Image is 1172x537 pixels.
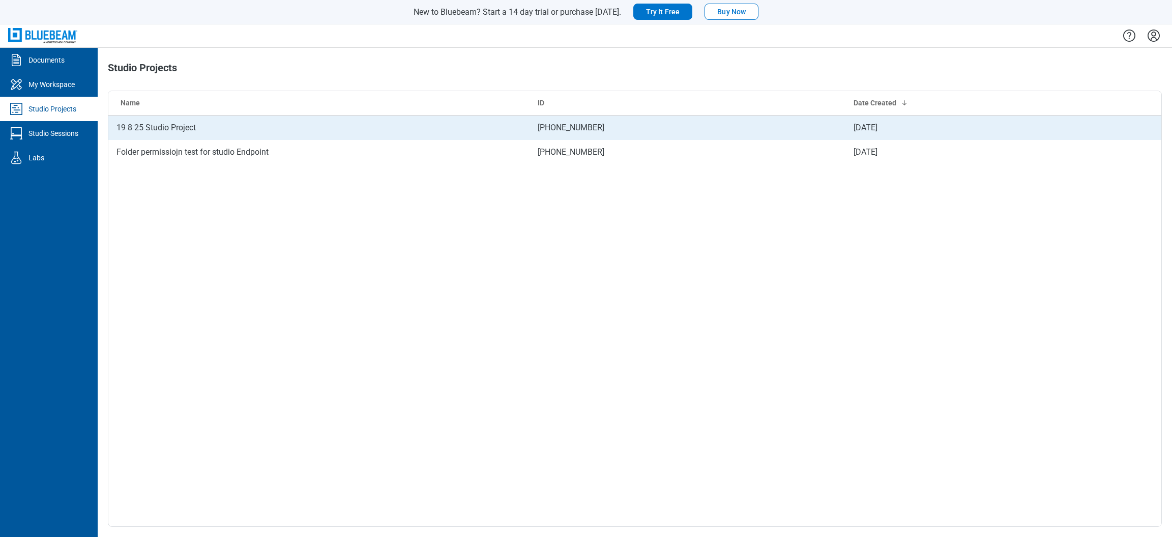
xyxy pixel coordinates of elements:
[108,91,1161,164] table: bb-data-table
[530,140,845,164] td: [PHONE_NUMBER]
[28,153,44,163] div: Labs
[108,116,530,140] td: 19 8 25 Studio Project
[845,140,1056,164] td: [DATE]
[8,76,24,93] svg: My Workspace
[8,52,24,68] svg: Documents
[8,28,77,43] img: Bluebeam, Inc.
[414,7,621,17] span: New to Bluebeam? Start a 14 day trial or purchase [DATE].
[28,104,76,114] div: Studio Projects
[28,79,75,90] div: My Workspace
[538,98,837,108] div: ID
[28,128,78,138] div: Studio Sessions
[1146,27,1162,44] button: Settings
[633,4,693,20] button: Try It Free
[705,4,758,20] button: Buy Now
[8,125,24,142] svg: Studio Sessions
[845,116,1056,140] td: [DATE]
[28,55,65,65] div: Documents
[108,62,177,78] h1: Studio Projects
[854,98,1048,108] div: Date Created
[121,98,521,108] div: Name
[530,116,845,140] td: [PHONE_NUMBER]
[8,101,24,117] svg: Studio Projects
[8,150,24,166] svg: Labs
[108,140,530,164] td: Folder permissiojn test for studio Endpoint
